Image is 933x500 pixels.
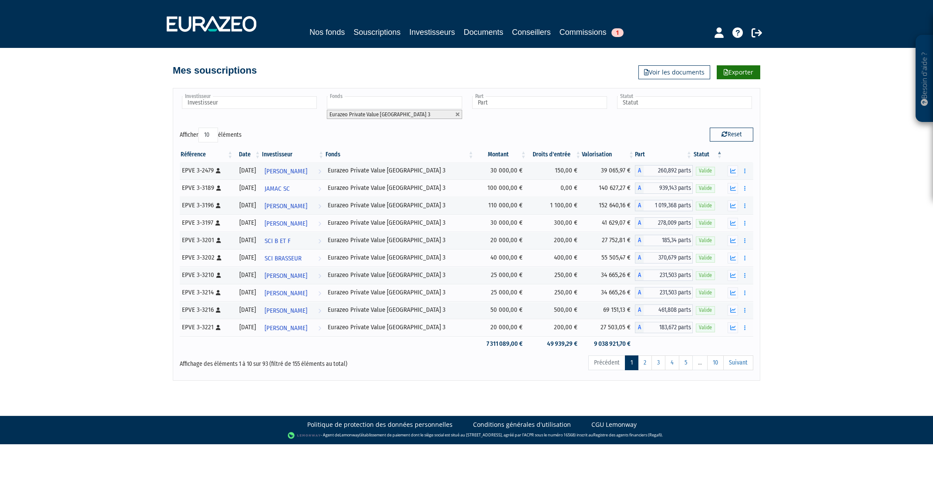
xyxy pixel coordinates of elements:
td: 140 627,27 € [582,179,635,197]
a: Conditions générales d'utilisation [473,420,571,429]
a: 10 [707,355,724,370]
a: [PERSON_NAME] [261,214,325,232]
th: Montant: activer pour trier la colonne par ordre croissant [475,147,527,162]
span: [PERSON_NAME] [265,198,307,214]
span: A [635,217,644,229]
span: Valide [696,254,715,262]
td: 20 000,00 € [475,319,527,336]
i: Voir l'investisseur [318,303,321,319]
td: 20 000,00 € [475,232,527,249]
a: Documents [464,26,503,38]
div: [DATE] [237,270,258,280]
h4: Mes souscriptions [173,65,257,76]
i: Voir l'investisseur [318,250,321,267]
td: 34 665,26 € [582,267,635,284]
div: A - Eurazeo Private Value Europe 3 [635,200,693,211]
div: [DATE] [237,288,258,297]
div: Eurazeo Private Value [GEOGRAPHIC_DATA] 3 [328,288,471,297]
a: CGU Lemonway [591,420,637,429]
th: Droits d'entrée: activer pour trier la colonne par ordre croissant [527,147,582,162]
a: [PERSON_NAME] [261,197,325,214]
a: Nos fonds [309,26,345,38]
div: A - Eurazeo Private Value Europe 3 [635,322,693,333]
td: 30 000,00 € [475,162,527,179]
span: A [635,165,644,176]
td: 500,00 € [527,301,582,319]
div: EPVE 3-3221 [182,323,231,332]
td: 200,00 € [527,232,582,249]
a: SCI B ET F [261,232,325,249]
i: Voir l'investisseur [318,285,321,301]
a: Registre des agents financiers (Regafi) [593,432,662,438]
i: [Français] Personne physique [216,186,221,191]
p: Besoin d'aide ? [920,40,930,118]
a: 1 [625,355,638,370]
i: [Français] Personne physique [216,290,221,295]
div: Eurazeo Private Value [GEOGRAPHIC_DATA] 3 [328,323,471,332]
a: 5 [679,355,693,370]
a: [PERSON_NAME] [261,267,325,284]
td: 39 065,97 € [582,162,635,179]
i: [Français] Personne physique [216,325,221,330]
a: Lemonway [339,432,359,438]
div: A - Eurazeo Private Value Europe 3 [635,252,693,264]
div: [DATE] [237,323,258,332]
img: logo-lemonway.png [288,431,321,440]
div: Eurazeo Private Value [GEOGRAPHIC_DATA] 3 [328,253,471,262]
span: A [635,200,644,211]
span: 231,503 parts [644,287,693,298]
a: 2 [638,355,652,370]
div: A - Eurazeo Private Value Europe 3 [635,217,693,229]
td: 69 151,13 € [582,301,635,319]
i: [Français] Personne physique [217,255,222,260]
div: Eurazeo Private Value [GEOGRAPHIC_DATA] 3 [328,270,471,280]
a: Conseillers [512,26,551,38]
span: [PERSON_NAME] [265,163,307,179]
i: Voir l'investisseur [318,163,321,179]
a: Exporter [717,65,760,79]
td: 300,00 € [527,214,582,232]
td: 152 640,16 € [582,197,635,214]
a: JAMAC SC [261,179,325,197]
i: Voir l'investisseur [318,268,321,284]
td: 40 000,00 € [475,249,527,267]
span: [PERSON_NAME] [265,303,307,319]
a: 4 [665,355,679,370]
span: Valide [696,236,715,245]
td: 7 311 089,00 € [475,336,527,351]
th: Date: activer pour trier la colonne par ordre croissant [234,147,261,162]
td: 30 000,00 € [475,214,527,232]
span: A [635,235,644,246]
span: 461,808 parts [644,304,693,316]
div: Eurazeo Private Value [GEOGRAPHIC_DATA] 3 [328,201,471,210]
td: 150,00 € [527,162,582,179]
div: A - Eurazeo Private Value Europe 3 [635,165,693,176]
div: A - Eurazeo Private Value Europe 3 [635,270,693,281]
a: [PERSON_NAME] [261,319,325,336]
div: EPVE 3-3197 [182,218,231,227]
div: [DATE] [237,183,258,193]
span: [PERSON_NAME] [265,285,307,301]
td: 9 038 921,70 € [582,336,635,351]
label: Afficher éléments [180,128,242,142]
div: - Agent de (établissement de paiement dont le siège social est situé au [STREET_ADDRESS], agréé p... [9,431,924,440]
a: Suivant [723,355,753,370]
div: Eurazeo Private Value [GEOGRAPHIC_DATA] 3 [328,305,471,314]
th: Référence : activer pour trier la colonne par ordre croissant [180,147,234,162]
span: Eurazeo Private Value [GEOGRAPHIC_DATA] 3 [329,111,430,118]
div: EPVE 3-3201 [182,236,231,245]
div: EPVE 3-3202 [182,253,231,262]
span: 939,143 parts [644,182,693,194]
span: SCI B ET F [265,233,291,249]
td: 1 100,00 € [527,197,582,214]
a: SCI BRASSEUR [261,249,325,267]
th: Statut : activer pour trier la colonne par ordre d&eacute;croissant [693,147,723,162]
div: Eurazeo Private Value [GEOGRAPHIC_DATA] 3 [328,218,471,227]
a: Politique de protection des données personnelles [307,420,453,429]
span: A [635,287,644,298]
span: Valide [696,306,715,314]
span: [PERSON_NAME] [265,216,307,232]
span: JAMAC SC [265,181,290,197]
div: EPVE 3-3214 [182,288,231,297]
div: EPVE 3-3196 [182,201,231,210]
